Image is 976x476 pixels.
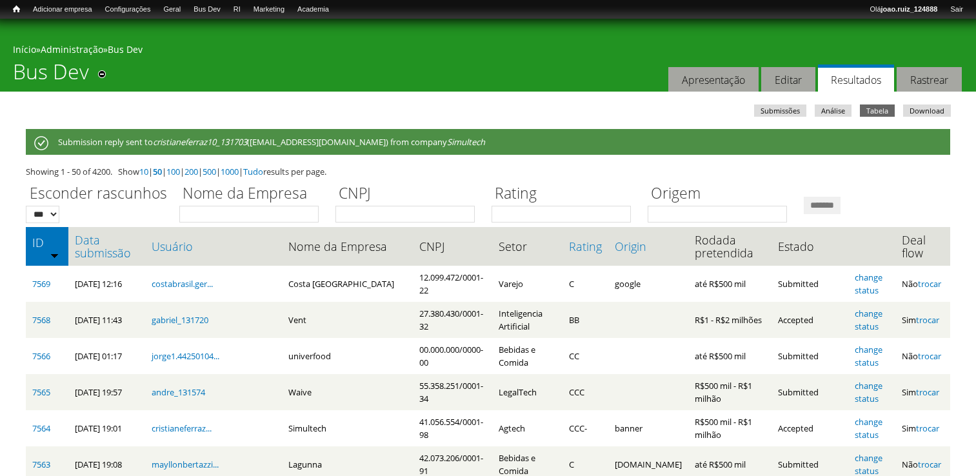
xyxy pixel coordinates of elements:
a: 200 [184,166,198,177]
a: Usuário [152,240,275,253]
a: Tudo [243,166,263,177]
a: Marketing [247,3,291,16]
div: Submission reply sent to ([EMAIL_ADDRESS][DOMAIN_NAME]) from company [26,129,950,155]
td: 55.358.251/0001-34 [413,374,492,410]
a: Administração [41,43,103,55]
a: trocar [918,278,941,290]
a: Editar [761,67,815,92]
td: Bebidas e Comida [492,338,563,374]
a: Sair [944,3,970,16]
td: [DATE] 19:01 [68,410,145,446]
a: 7565 [32,386,50,398]
a: Geral [157,3,187,16]
a: gabriel_131720 [152,314,208,326]
label: Origem [648,183,795,206]
em: cristianeferraz10_131703 [153,136,247,148]
td: Não [895,266,950,302]
td: Submitted [772,374,848,410]
a: RI [227,3,247,16]
td: [DATE] 01:17 [68,338,145,374]
td: banner [608,410,688,446]
td: 41.056.554/0001-98 [413,410,492,446]
td: google [608,266,688,302]
a: change status [855,272,882,296]
a: costabrasil.ger... [152,278,213,290]
strong: joao.ruiz_124888 [881,5,938,13]
em: Simultech [447,136,485,148]
a: 7563 [32,459,50,470]
a: 7564 [32,422,50,434]
td: CCC [563,374,608,410]
a: trocar [916,422,939,434]
td: até R$500 mil [688,338,772,374]
label: CNPJ [335,183,483,206]
td: R$500 mil - R$1 milhão [688,374,772,410]
td: Sim [895,302,950,338]
td: Accepted [772,410,848,446]
a: Tabela [860,104,895,117]
td: Accepted [772,302,848,338]
td: [DATE] 12:16 [68,266,145,302]
img: ordem crescente [50,251,59,259]
td: Não [895,338,950,374]
td: Sim [895,410,950,446]
td: Waive [282,374,413,410]
a: Academia [291,3,335,16]
td: univerfood [282,338,413,374]
a: 1000 [221,166,239,177]
span: Início [13,5,20,14]
a: Submissões [754,104,806,117]
td: R$500 mil - R$1 milhão [688,410,772,446]
th: Setor [492,227,563,266]
td: Simultech [282,410,413,446]
td: Inteligencia Artificial [492,302,563,338]
label: Rating [492,183,639,206]
a: trocar [916,314,939,326]
td: Submitted [772,338,848,374]
a: 100 [166,166,180,177]
a: Início [6,3,26,15]
td: Submitted [772,266,848,302]
td: 27.380.430/0001-32 [413,302,492,338]
td: [DATE] 19:57 [68,374,145,410]
a: trocar [916,386,939,398]
a: 500 [203,166,216,177]
a: Resultados [818,64,894,92]
a: Análise [815,104,852,117]
th: Estado [772,227,848,266]
a: Origin [615,240,682,253]
td: 00.000.000/0000-00 [413,338,492,374]
th: Deal flow [895,227,950,266]
a: 7568 [32,314,50,326]
th: Nome da Empresa [282,227,413,266]
div: » » [13,43,963,59]
label: Nome da Empresa [179,183,327,206]
td: Agtech [492,410,563,446]
td: 12.099.472/0001-22 [413,266,492,302]
a: Adicionar empresa [26,3,99,16]
td: Costa [GEOGRAPHIC_DATA] [282,266,413,302]
a: cristianeferraz... [152,422,212,434]
td: Sim [895,374,950,410]
td: R$1 - R$2 milhões [688,302,772,338]
a: Rastrear [897,67,962,92]
td: BB [563,302,608,338]
a: Início [13,43,36,55]
label: Esconder rascunhos [26,183,171,206]
th: CNPJ [413,227,492,266]
a: ID [32,236,62,249]
a: change status [855,344,882,368]
td: CCC- [563,410,608,446]
a: Apresentação [668,67,759,92]
a: change status [855,308,882,332]
a: jorge1.44250104... [152,350,219,362]
td: CC [563,338,608,374]
a: trocar [918,350,941,362]
div: Showing 1 - 50 of 4200. Show | | | | | | results per page. [26,165,950,178]
a: mayllonbertazzi... [152,459,219,470]
a: andre_131574 [152,386,205,398]
a: 7569 [32,278,50,290]
a: Olájoao.ruiz_124888 [863,3,944,16]
td: [DATE] 11:43 [68,302,145,338]
a: 10 [139,166,148,177]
